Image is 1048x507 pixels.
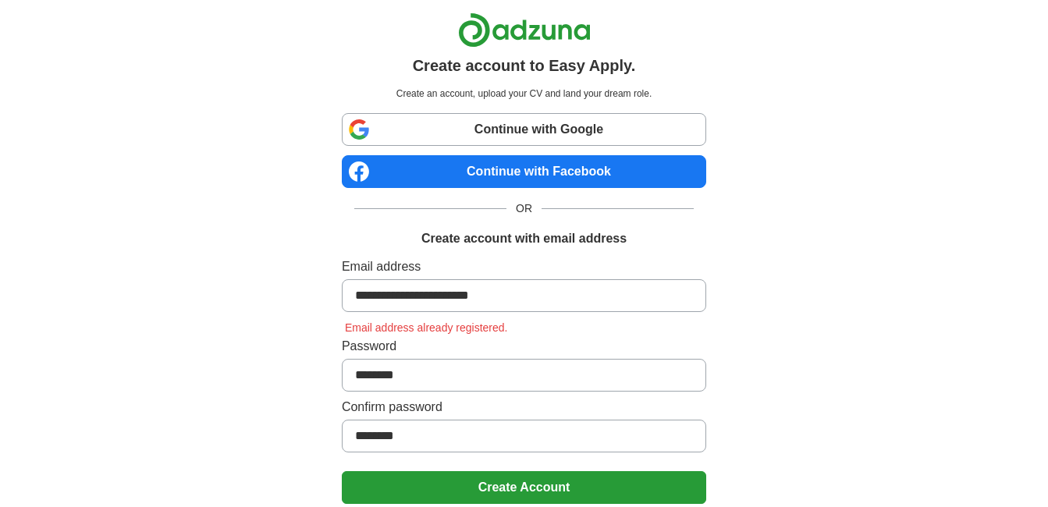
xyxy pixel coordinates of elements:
[342,398,706,417] label: Confirm password
[342,155,706,188] a: Continue with Facebook
[413,54,636,77] h1: Create account to Easy Apply.
[342,257,706,276] label: Email address
[458,12,591,48] img: Adzuna logo
[345,87,703,101] p: Create an account, upload your CV and land your dream role.
[342,113,706,146] a: Continue with Google
[342,471,706,504] button: Create Account
[342,337,706,356] label: Password
[506,200,542,217] span: OR
[421,229,627,248] h1: Create account with email address
[342,321,511,334] span: Email address already registered.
